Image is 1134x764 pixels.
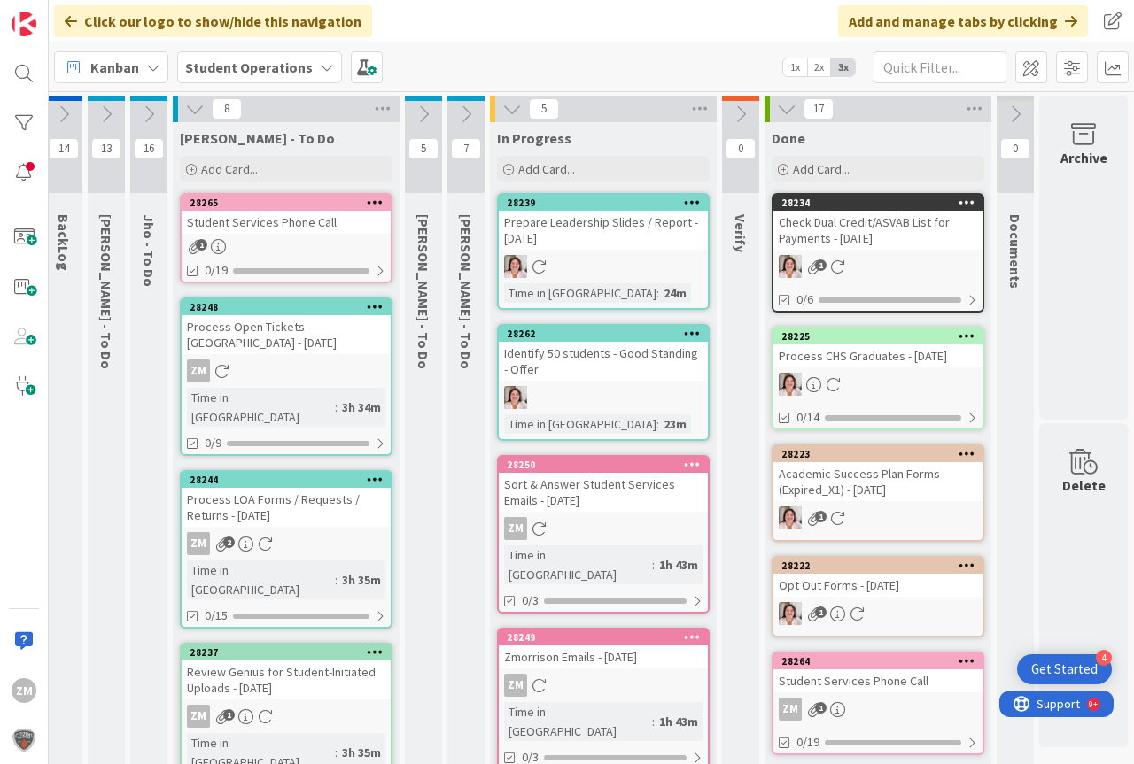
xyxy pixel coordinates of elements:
div: 9+ [89,7,98,21]
div: 3h 34m [338,397,385,417]
span: In Progress [497,129,571,147]
div: 28237 [182,644,391,660]
span: 0/19 [796,733,819,752]
div: EW [499,386,708,409]
span: : [335,743,338,762]
div: 28265 [182,195,391,211]
a: 28262Identify 50 students - Good Standing - OfferEWTime in [GEOGRAPHIC_DATA]:23m [497,324,710,441]
img: EW [504,255,527,278]
div: 24m [659,283,691,303]
input: Quick Filter... [874,51,1006,83]
div: Archive [1060,147,1107,168]
div: 28262 [499,326,708,342]
span: BackLog [55,214,73,271]
div: Process CHS Graduates - [DATE] [773,344,983,367]
div: 3h 35m [338,743,385,762]
div: 28244 [190,474,391,486]
div: 1h 43m [655,555,703,575]
div: 28264 [781,655,983,668]
a: 28265Student Services Phone Call0/19 [180,193,392,283]
span: 1 [815,702,827,714]
div: Time in [GEOGRAPHIC_DATA] [504,414,656,434]
div: Time in [GEOGRAPHIC_DATA] [504,283,656,303]
img: EW [779,506,802,529]
span: 16 [134,138,164,159]
div: Sort & Answer Student Services Emails - [DATE] [499,473,708,512]
img: Visit kanbanzone.com [12,12,36,36]
div: 28250 [507,459,708,471]
div: ZM [504,674,527,697]
div: 28223 [781,448,983,460]
div: 23m [659,414,691,434]
span: 0 [1000,138,1030,159]
a: 28223Academic Success Plan Forms (Expired_X1) - [DATE]EW [772,444,984,542]
span: : [656,283,659,303]
div: Process Open Tickets - [GEOGRAPHIC_DATA] - [DATE] [182,315,391,354]
div: EW [499,255,708,278]
div: Check Dual Credit/ASVAB List for Payments - [DATE] [773,211,983,250]
a: 28222Opt Out Forms - [DATE]EW [772,556,984,637]
div: ZM [504,517,527,540]
div: 28262Identify 50 students - Good Standing - Offer [499,326,708,381]
img: avatar [12,728,36,752]
div: 28250Sort & Answer Student Services Emails - [DATE] [499,457,708,512]
div: EW [773,602,983,625]
div: 28239 [507,197,708,209]
div: 28250 [499,457,708,473]
div: Prepare Leadership Slides / Report - [DATE] [499,211,708,250]
a: 28264Student Services Phone CallZM0/19 [772,652,984,755]
div: 28222 [781,559,983,572]
span: 17 [804,98,834,120]
span: 13 [91,138,121,159]
div: 28248 [190,301,391,313]
img: EW [779,373,802,396]
div: Click our logo to show/hide this navigation [54,5,372,37]
div: 28225Process CHS Graduates - [DATE] [773,328,983,367]
span: : [656,414,659,434]
span: : [335,397,338,417]
div: Review Genius for Student-Initiated Uploads - [DATE] [182,660,391,699]
div: Delete [1062,475,1106,496]
div: 28234 [781,197,983,209]
span: 7 [451,138,481,159]
span: 1 [815,606,827,618]
span: 0/3 [522,591,539,610]
div: 28248 [182,299,391,315]
div: 28249Zmorrison Emails - [DATE] [499,629,708,668]
div: 28234Check Dual Credit/ASVAB List for Payments - [DATE] [773,195,983,250]
span: 0/15 [205,606,228,625]
span: Add Card... [201,161,258,177]
div: Add and manage tabs by clicking [838,5,1088,37]
div: ZM [499,517,708,540]
span: 8 [212,98,242,120]
span: : [652,555,655,575]
span: : [652,712,655,731]
div: EW [773,506,983,529]
span: Add Card... [793,161,850,177]
div: Time in [GEOGRAPHIC_DATA] [504,702,652,741]
div: 28239Prepare Leadership Slides / Report - [DATE] [499,195,708,250]
div: 28264Student Services Phone Call [773,653,983,692]
div: 28237Review Genius for Student-Initiated Uploads - [DATE] [182,644,391,699]
div: ZM [182,532,391,555]
b: Student Operations [185,58,313,76]
div: ZM [187,359,210,382]
div: EW [773,255,983,278]
span: Add Card... [518,161,575,177]
img: EW [779,602,802,625]
div: Academic Success Plan Forms (Expired_X1) - [DATE] [773,462,983,501]
img: EW [504,386,527,409]
div: 28264 [773,653,983,669]
div: 28265 [190,197,391,209]
span: 2x [807,58,831,76]
img: EW [779,255,802,278]
div: 4 [1096,650,1112,666]
div: 28249 [499,629,708,645]
div: 28244Process LOA Forms / Requests / Returns - [DATE] [182,472,391,527]
span: 5 [529,98,559,120]
span: Kanban [90,57,139,78]
span: 1 [196,239,207,251]
div: 28237 [190,646,391,659]
div: ZM [499,674,708,697]
div: ZM [182,705,391,728]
